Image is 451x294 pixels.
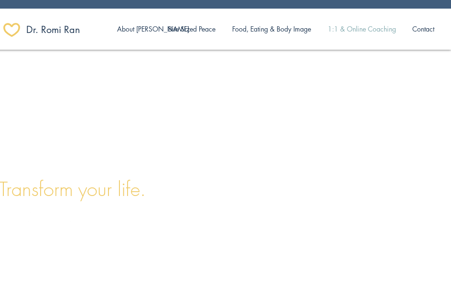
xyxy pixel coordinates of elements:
a: 1:1 & Online Coaching [320,19,404,39]
a: Contact [404,19,442,39]
p: Contact [408,19,439,39]
p: Bite Sized Peace [163,19,220,39]
img: LinkedIn [67,212,79,224]
img: Twitter [24,212,36,224]
ul: Social Bar [3,212,79,224]
p: About [PERSON_NAME] [112,19,194,39]
p: Food, Eating & Body Image [227,19,316,39]
a: About [PERSON_NAME] [110,19,160,39]
p: 1:1 & Online Coaching [323,19,401,39]
span: ​Dr. Romi Ran [26,23,80,36]
a: Bite Sized Peace [160,19,224,39]
a: ​Dr. Romi Ran [26,20,94,39]
nav: Site [110,19,442,39]
a: Food, Eating & Body Image [224,19,320,39]
img: Instagram [46,212,58,224]
img: Facebook [3,212,15,224]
